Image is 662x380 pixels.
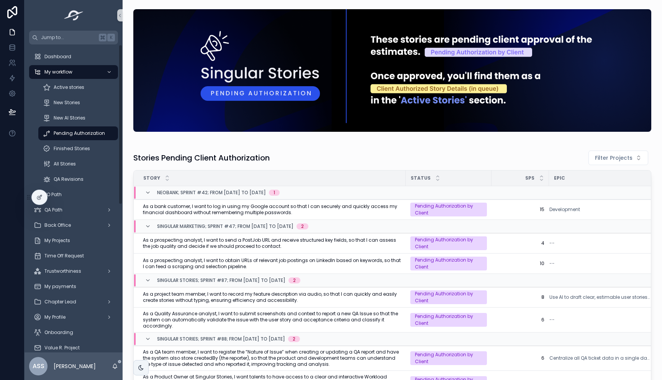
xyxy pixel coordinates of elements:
[415,351,482,365] div: Pending Authorization by Client
[29,218,118,232] a: Back Office
[595,154,633,162] span: Filter Projects
[549,260,650,267] a: --
[44,329,73,336] span: Onboarding
[29,341,118,355] a: Value R. Project
[29,326,118,339] a: Onboarding
[38,111,118,125] a: New AI Stories
[38,142,118,156] a: Finished Stories
[293,336,295,342] div: 2
[25,44,123,352] div: scrollable content
[143,257,401,270] a: As a prospecting analyst, I want to obtain URLs of relevant job postings on LinkedIn based on key...
[554,175,565,181] span: Epic
[29,65,118,79] a: My workflow
[549,206,580,213] a: Development
[496,206,544,213] a: 15
[496,260,544,267] a: 10
[44,54,71,60] span: Dashboard
[410,203,487,216] a: Pending Authorization by Client
[29,280,118,293] a: My payments
[496,317,544,323] a: 6
[44,299,76,305] span: Chapter Lead
[410,290,487,304] a: Pending Authorization by Client
[44,237,70,244] span: My Projects
[29,203,118,217] a: QA Path
[410,351,487,365] a: Pending Authorization by Client
[44,207,62,213] span: QA Path
[38,157,118,171] a: All Stories
[29,310,118,324] a: My Profile
[301,223,304,229] div: 2
[54,115,85,121] span: New AI Stories
[549,240,650,246] a: --
[157,223,293,229] span: Singular Marketing; Sprint #47; From [DATE] to [DATE]
[588,151,648,165] button: Select Button
[44,314,66,320] span: My Profile
[54,130,105,136] span: Pending Authorization
[415,313,482,327] div: Pending Authorization by Client
[54,146,90,152] span: Finished Stories
[157,277,285,283] span: Singular Stories; Sprint #87; From [DATE] to [DATE]
[44,253,84,259] span: Time Off Request
[157,190,266,196] span: Neobank; Sprint #42; From [DATE] to [DATE]
[44,345,80,351] span: Value R. Project
[549,206,650,213] a: Development
[496,240,544,246] a: 4
[525,175,534,181] span: SPs
[38,126,118,140] a: Pending Authorization
[29,295,118,309] a: Chapter Lead
[133,152,270,163] h1: Stories Pending Client Authorization
[38,80,118,94] a: Active stories
[549,260,555,267] span: --
[143,349,401,367] a: As a QA team member, I want to register the “Nature of Issue” when creating or updating a QA repo...
[38,96,118,110] a: New Stories
[549,294,650,300] a: Use AI to draft clear, estimable user stories and evaluate their quality to improve planning and ...
[29,50,118,64] a: Dashboard
[29,264,118,278] a: Trustworthiness
[143,291,401,303] a: As a project team member, I want to record my feature description via audio, so that I can quickl...
[415,290,482,304] div: Pending Authorization by Client
[54,161,76,167] span: All Stories
[549,317,650,323] a: --
[415,257,482,270] div: Pending Authorization by Client
[411,175,431,181] span: Status
[415,203,482,216] div: Pending Authorization by Client
[496,355,544,361] a: 6
[33,362,44,371] span: ASS
[549,355,650,361] a: Centralize all QA ticket data in a single dashboard, enabling clients to track progress by status...
[44,69,72,75] span: My workflow
[410,236,487,250] a: Pending Authorization by Client
[549,317,555,323] span: --
[410,257,487,270] a: Pending Authorization by Client
[143,311,401,329] a: As a Quality Assurance analyst, I want to submit screenshots and context to report a new QA Issue...
[62,9,86,21] img: App logo
[29,188,118,201] a: PO Path
[44,192,62,198] span: PO Path
[29,234,118,247] a: My Projects
[549,240,555,246] span: --
[44,222,71,228] span: Back Office
[293,277,296,283] div: 2
[415,236,482,250] div: Pending Authorization by Client
[108,34,114,41] span: K
[143,203,401,216] a: As a bank customer, I want to log in using my Google account so that I can securely and quickly a...
[54,362,96,370] p: [PERSON_NAME]
[496,294,544,300] a: 8
[157,336,285,342] span: Singular Stories; Sprint #88; From [DATE] to [DATE]
[143,237,401,249] span: As a prospecting analyst, I want to send a PostJob URL and receive structured key fields, so that...
[44,283,76,290] span: My payments
[38,172,118,186] a: QA Revisions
